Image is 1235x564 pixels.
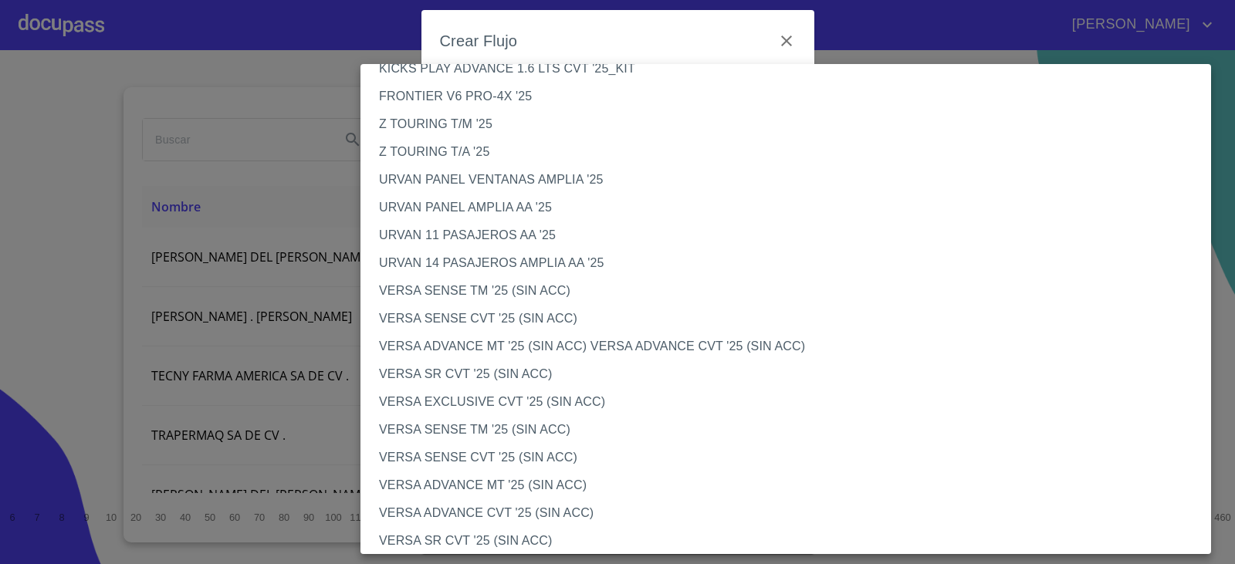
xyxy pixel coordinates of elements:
[360,388,1223,416] li: VERSA EXCLUSIVE CVT '25 (SIN ACC)
[360,527,1223,555] li: VERSA SR CVT '25 (SIN ACC)
[360,83,1223,110] li: FRONTIER V6 PRO-4X '25
[360,444,1223,471] li: VERSA SENSE CVT '25 (SIN ACC)
[360,110,1223,138] li: Z TOURING T/M '25
[360,138,1223,166] li: Z TOURING T/A '25
[360,194,1223,221] li: URVAN PANEL AMPLIA AA '25
[360,416,1223,444] li: VERSA SENSE TM '25 (SIN ACC)
[360,305,1223,333] li: VERSA SENSE CVT '25 (SIN ACC)
[360,499,1223,527] li: VERSA ADVANCE CVT '25 (SIN ACC)
[360,471,1223,499] li: VERSA ADVANCE MT '25 (SIN ACC)
[360,249,1223,277] li: URVAN 14 PASAJEROS AMPLIA AA '25
[360,55,1223,83] li: KICKS PLAY ADVANCE 1.6 LTS CVT '25_KIT
[360,221,1223,249] li: URVAN 11 PASAJEROS AA '25
[360,166,1223,194] li: URVAN PANEL VENTANAS AMPLIA '25
[360,333,1223,360] li: VERSA ADVANCE MT '25 (SIN ACC) VERSA ADVANCE CVT '25 (SIN ACC)
[360,360,1223,388] li: VERSA SR CVT '25 (SIN ACC)
[360,277,1223,305] li: VERSA SENSE TM '25 (SIN ACC)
